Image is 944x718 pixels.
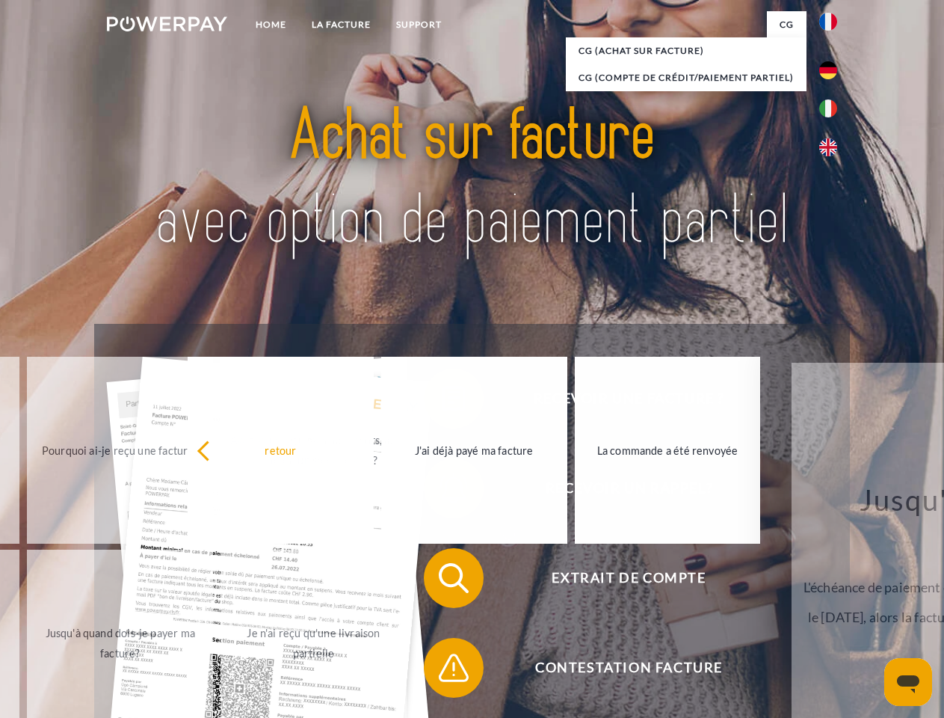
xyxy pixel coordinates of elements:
[819,138,837,156] img: en
[566,37,806,64] a: CG (achat sur facture)
[36,623,204,663] div: Jusqu'à quand dois-je payer ma facture?
[390,440,558,460] div: J'ai déjà payé ma facture
[435,649,472,687] img: qb_warning.svg
[819,13,837,31] img: fr
[819,99,837,117] img: it
[107,16,227,31] img: logo-powerpay-white.svg
[767,11,806,38] a: CG
[884,658,932,706] iframe: Bouton de lancement de la fenêtre de messagerie
[445,548,812,608] span: Extrait de compte
[435,559,472,597] img: qb_search.svg
[36,440,204,460] div: Pourquoi ai-je reçu une facture?
[243,11,299,38] a: Home
[143,72,801,286] img: title-powerpay_fr.svg
[229,623,398,663] div: Je n'ai reçu qu'une livraison partielle
[819,61,837,79] img: de
[197,440,365,460] div: retour
[445,638,812,698] span: Contestation Facture
[424,548,812,608] button: Extrait de compte
[566,64,806,91] a: CG (Compte de crédit/paiement partiel)
[584,440,752,460] div: La commande a été renvoyée
[424,638,812,698] button: Contestation Facture
[383,11,454,38] a: Support
[299,11,383,38] a: LA FACTURE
